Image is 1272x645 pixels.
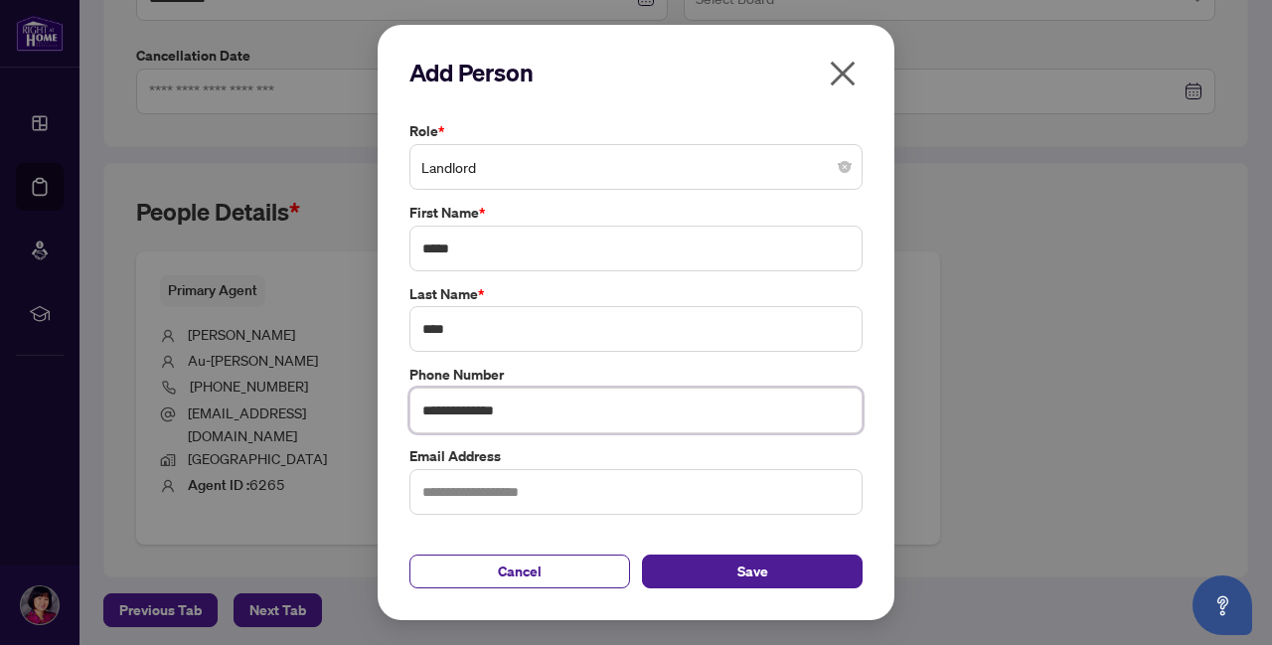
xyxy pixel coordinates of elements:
span: Cancel [498,556,542,587]
label: First Name [409,202,863,224]
button: Open asap [1192,575,1252,635]
h2: Add Person [409,57,863,88]
span: close [827,58,859,89]
button: Save [642,555,863,588]
label: Email Address [409,445,863,467]
span: Save [737,556,768,587]
span: close-circle [839,161,851,173]
label: Role [409,120,863,142]
label: Phone Number [409,364,863,386]
span: Landlord [421,148,851,186]
button: Cancel [409,555,630,588]
label: Last Name [409,283,863,305]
